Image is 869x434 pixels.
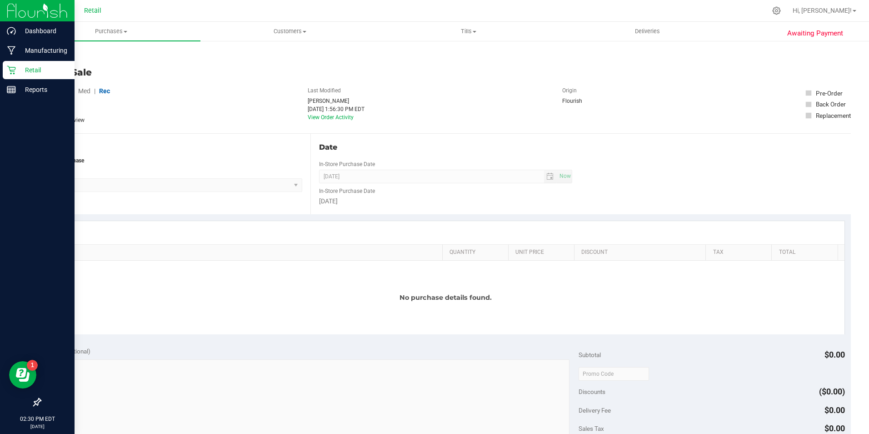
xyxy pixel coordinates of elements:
[579,384,605,400] span: Discounts
[579,367,649,381] input: Promo Code
[515,249,570,256] a: Unit Price
[581,249,702,256] a: Discount
[449,249,504,256] a: Quantity
[78,87,90,95] span: Med
[22,22,200,41] a: Purchases
[7,85,16,94] inline-svg: Reports
[562,86,577,95] label: Origin
[562,97,608,105] div: Flourish
[824,405,845,415] span: $0.00
[9,361,36,389] iframe: Resource center
[99,87,110,95] span: Rec
[7,66,16,75] inline-svg: Retail
[7,46,16,55] inline-svg: Manufacturing
[816,89,843,98] div: Pre-Order
[47,261,844,334] div: No purchase details found.
[623,27,672,35] span: Deliveries
[16,84,70,95] p: Reports
[54,249,439,256] a: SKU
[824,350,845,359] span: $0.00
[819,387,845,396] span: ($0.00)
[94,87,95,95] span: |
[16,25,70,36] p: Dashboard
[40,142,302,153] div: Location
[7,26,16,35] inline-svg: Dashboard
[779,249,834,256] a: Total
[380,22,558,41] a: Tills
[16,45,70,56] p: Manufacturing
[4,415,70,423] p: 02:30 PM EDT
[579,425,604,432] span: Sales Tax
[4,423,70,430] p: [DATE]
[319,197,573,206] div: [DATE]
[558,22,737,41] a: Deliveries
[16,65,70,76] p: Retail
[308,97,365,105] div: [PERSON_NAME]
[380,27,558,35] span: Tills
[816,100,846,109] div: Back Order
[84,7,101,15] span: Retail
[319,160,375,168] label: In-Store Purchase Date
[816,111,851,120] div: Replacement
[713,249,768,256] a: Tax
[200,22,379,41] a: Customers
[579,351,601,358] span: Subtotal
[308,105,365,113] div: [DATE] 1:56:30 PM EDT
[22,27,200,35] span: Purchases
[824,424,845,433] span: $0.00
[319,187,375,195] label: In-Store Purchase Date
[201,27,379,35] span: Customers
[308,114,354,121] a: View Order Activity
[579,407,611,414] span: Delivery Fee
[793,7,852,14] span: Hi, [PERSON_NAME]!
[771,6,782,15] div: Manage settings
[308,86,341,95] label: Last Modified
[27,360,38,371] iframe: Resource center unread badge
[787,28,843,39] span: Awaiting Payment
[319,142,573,153] div: Date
